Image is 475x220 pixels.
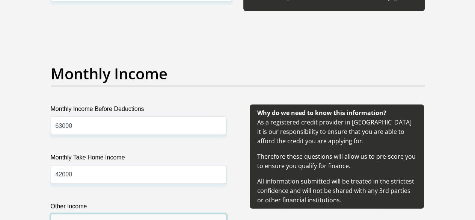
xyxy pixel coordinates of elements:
[51,65,425,83] h2: Monthly Income
[51,202,226,214] label: Other Income
[51,117,226,135] input: Monthly Income Before Deductions
[51,165,226,184] input: Monthly Take Home Income
[257,109,386,117] b: Why do we need to know this information?
[51,105,226,117] label: Monthly Income Before Deductions
[51,153,226,165] label: Monthly Take Home Income
[257,109,416,204] span: As a registered credit provider in [GEOGRAPHIC_DATA] it is our responsibility to ensure that you ...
